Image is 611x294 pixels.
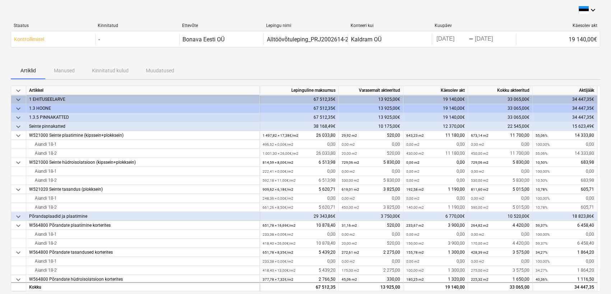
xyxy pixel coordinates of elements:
div: Aiandi 18-1 [29,230,256,239]
span: keyboard_arrow_down [14,86,23,95]
div: 0,00 [471,230,529,239]
small: 0,00 m2 [342,143,355,146]
small: 233,38 × 0,00€ / m2 [263,232,293,236]
div: 0,00 [263,257,335,266]
small: 233,38 × 0,00€ / m2 [263,259,293,263]
div: 3 750,00€ [339,212,403,221]
div: 0,00 [536,257,594,266]
div: 33 065,00€ [468,104,533,113]
div: 0,00 [342,230,400,239]
small: 729,06 m2 [342,160,359,164]
small: 100,00% [536,232,550,236]
div: 10 175,00€ [339,122,403,131]
span: keyboard_arrow_down [14,185,23,194]
div: 0,00 [406,158,465,167]
span: keyboard_arrow_down [14,275,23,284]
div: Aiandi 18-2 [29,239,256,248]
small: 0,00 m2 [342,232,355,236]
div: Kokku [26,282,260,291]
div: 19 140,00€ [516,33,600,45]
span: keyboard_arrow_down [14,221,23,230]
small: 272,61 m2 [342,250,359,254]
small: 100,00% [536,143,550,146]
div: 0,00 [471,140,529,149]
div: 5 830,00 [342,158,400,167]
div: Aiandi 18-2 [29,149,256,158]
div: 3 825,00 [342,185,400,194]
div: 5 015,00 [471,185,529,194]
div: 11 700,00 [471,131,529,140]
div: 34 447,35€ [533,113,597,122]
div: 5 830,00 [471,176,529,185]
div: 34 447,35€ [533,104,597,113]
small: 592,18 × 11,00€ / m2 [263,178,296,182]
small: 643,23 m2 [406,134,424,137]
div: 0,00 [471,167,529,176]
small: 430,00 m2 [406,151,424,155]
small: 909,62 × 6,18€ / m2 [263,187,293,191]
div: 0,00 [536,194,594,203]
div: 0,00 [536,140,594,149]
div: W521000 Seinte plaatimine (kipssein+plokksein) [29,131,256,140]
p: Artiklid [19,67,37,74]
div: Käesolev akt [519,23,597,28]
div: 5 015,00 [471,203,529,212]
small: 814,59 × 8,00€ / m2 [263,160,293,164]
div: W564800 Põrandate hüdroisolatsioon korterites [29,275,256,284]
div: 67 512,35€ [260,113,339,122]
div: 19 140,00€ [403,104,468,113]
small: 0,00 m2 [471,169,484,173]
small: 530,00 m2 [471,178,489,182]
small: 0,00 m2 [471,196,484,200]
small: 59,37% [536,241,547,245]
small: 0,00 m2 [342,259,355,263]
small: 661,26 × 8,50€ / m2 [263,205,293,209]
div: 520,00 [342,149,400,158]
div: 520,00 [342,131,400,140]
div: Kuupäev [435,23,513,28]
div: 0,00 [406,167,465,176]
div: W564800 Põrandate plaatimine korterites [29,221,256,230]
div: 1 650,00 [471,275,529,284]
div: 0,00 [263,230,335,239]
div: 19 140,00€ [403,113,468,122]
div: 6 458,40 [536,239,594,248]
div: 0,00 [406,140,465,149]
div: Aiandi 18-1 [29,167,256,176]
div: Aiandi 18-2 [29,176,256,185]
div: 683,98 [536,158,594,167]
div: W521020 Seinte tasandus (plokksein) [29,185,256,194]
div: Konteeri kui [351,23,429,28]
span: keyboard_arrow_down [14,131,23,140]
div: 33 065,00 [468,282,533,291]
small: 10,78% [536,187,547,191]
div: 6 458,40 [536,221,594,230]
div: 13 925,00€ [339,104,403,113]
div: 520,00 [342,239,400,248]
small: 55,06% [536,134,547,137]
div: Aiandi 18-2 [29,266,256,275]
div: Aiandi 18-2 [29,203,256,212]
div: 67 512,35€ [260,95,339,104]
div: Aktijääk [533,86,597,95]
small: 192,58 m2 [406,187,424,191]
small: 1 001,30 × 26,00€ / m2 [263,151,298,155]
div: 0,00 [342,167,400,176]
div: W564800 Põrandate tasandused korterites [29,248,256,257]
span: keyboard_arrow_down [14,95,23,104]
div: 0,00 [536,167,594,176]
div: 6 513,98 [263,158,335,167]
small: 0,00 m2 [342,169,355,173]
div: - [98,36,100,43]
div: 18 823,86€ [533,212,597,221]
small: 10,50% [536,160,547,164]
small: 233,67 m2 [406,223,424,227]
div: 5 439,20 [263,266,335,275]
small: 34,27% [536,268,547,272]
div: 15 623,49€ [533,122,597,131]
small: 0,00 m2 [342,196,355,200]
div: 22 545,00€ [468,122,533,131]
div: 19 140,00€ [403,95,468,104]
span: keyboard_arrow_down [14,122,23,131]
div: 5 830,00 [342,176,400,185]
